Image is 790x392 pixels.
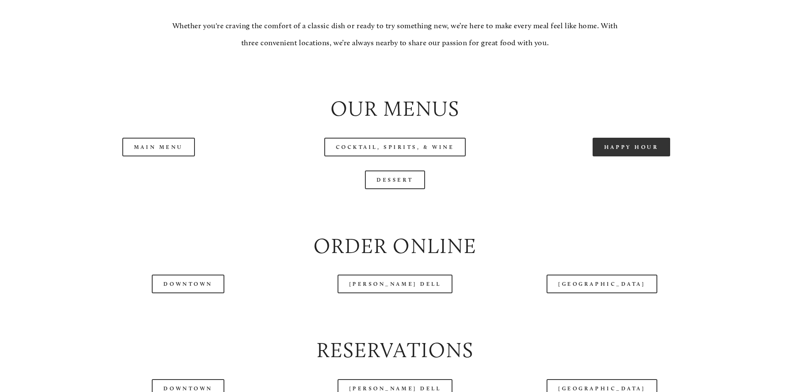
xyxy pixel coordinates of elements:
a: Downtown [152,275,224,293]
h2: Reservations [47,336,742,365]
a: Happy Hour [593,138,671,156]
a: Main Menu [122,138,195,156]
a: [PERSON_NAME] Dell [338,275,453,293]
h2: Order Online [47,231,742,261]
a: Cocktail, Spirits, & Wine [324,138,466,156]
a: [GEOGRAPHIC_DATA] [547,275,657,293]
a: Dessert [365,170,425,189]
h2: Our Menus [47,94,742,124]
